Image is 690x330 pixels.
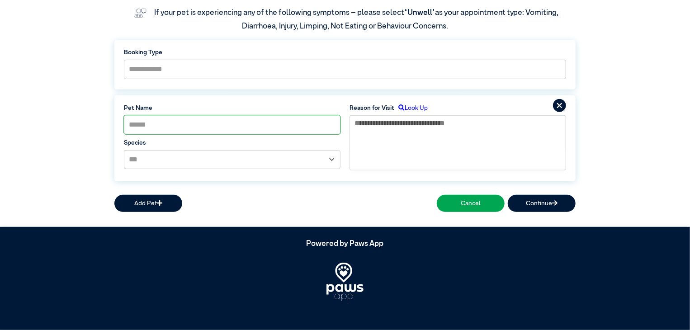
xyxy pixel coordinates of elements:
[114,195,182,212] button: Add Pet
[154,9,560,30] label: If your pet is experiencing any of the following symptoms – please select as your appointment typ...
[437,195,505,212] button: Cancel
[508,195,576,212] button: Continue
[114,240,576,249] h5: Powered by Paws App
[124,104,340,113] label: Pet Name
[394,104,428,113] label: Look Up
[326,263,364,301] img: PawsApp
[404,9,435,17] span: “Unwell”
[350,104,394,113] label: Reason for Visit
[124,48,566,57] label: Booking Type
[131,5,150,21] img: vet
[124,138,340,147] label: Species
